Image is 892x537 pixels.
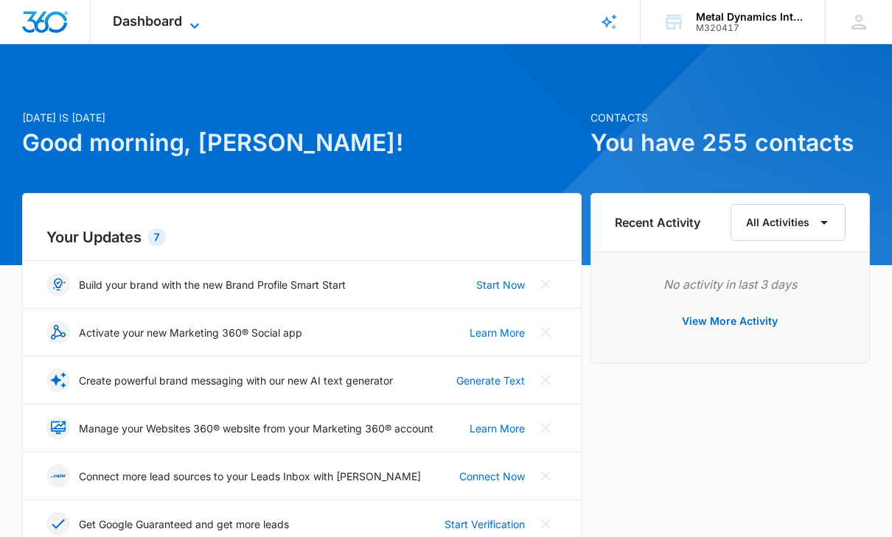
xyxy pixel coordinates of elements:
[534,416,557,440] button: Close
[79,325,302,340] p: Activate your new Marketing 360® Social app
[534,512,557,536] button: Close
[46,226,557,248] h2: Your Updates
[534,273,557,296] button: Close
[459,468,525,484] a: Connect Now
[79,516,289,532] p: Get Google Guaranteed and get more leads
[590,110,870,125] p: Contacts
[79,373,393,388] p: Create powerful brand messaging with our new AI text generator
[147,228,166,246] div: 7
[696,23,804,33] div: account id
[615,214,700,231] h6: Recent Activity
[476,277,525,292] a: Start Now
[534,320,557,344] button: Close
[667,303,792,339] button: View More Activity
[615,275,846,293] p: No activity in last 3 days
[534,368,557,392] button: Close
[22,125,581,161] h1: Good morning, [PERSON_NAME]!
[590,125,870,161] h1: You have 255 contacts
[22,110,581,125] p: [DATE] is [DATE]
[470,421,525,436] a: Learn More
[445,516,525,532] a: Start Verification
[470,325,525,340] a: Learn More
[79,277,346,292] p: Build your brand with the new Brand Profile Smart Start
[534,464,557,488] button: Close
[696,11,804,23] div: account name
[79,421,433,436] p: Manage your Websites 360® website from your Marketing 360® account
[456,373,525,388] a: Generate Text
[113,13,182,29] span: Dashboard
[731,204,846,241] button: All Activities
[79,468,421,484] p: Connect more lead sources to your Leads Inbox with [PERSON_NAME]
